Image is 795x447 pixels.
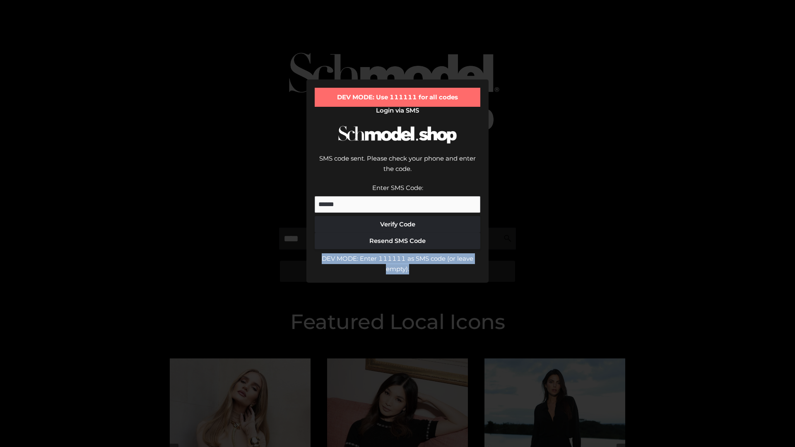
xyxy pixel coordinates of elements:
div: DEV MODE: Use 111111 for all codes [315,88,480,107]
img: Schmodel Logo [335,118,460,151]
label: Enter SMS Code: [372,184,423,192]
div: DEV MODE: Enter 111111 as SMS code (or leave empty). [315,253,480,274]
div: SMS code sent. Please check your phone and enter the code. [315,153,480,183]
button: Verify Code [315,216,480,233]
h2: Login via SMS [315,107,480,114]
button: Resend SMS Code [315,233,480,249]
